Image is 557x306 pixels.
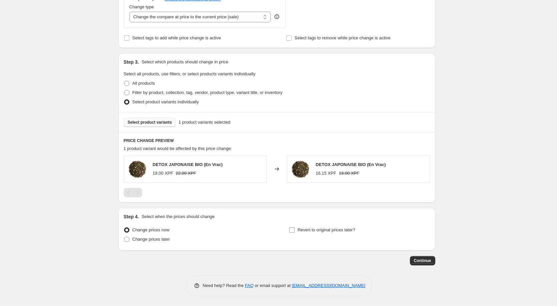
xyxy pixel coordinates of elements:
[132,99,199,104] span: Select product variants individually
[127,159,147,179] img: PAA462_b2edac74-447c-4c6f-a434-2dd7138972eb_80x.jpg
[203,283,245,288] span: Need help? Read the
[132,81,155,86] span: All products
[124,188,142,197] nav: Pagination
[291,159,311,179] img: PAA462_b2edac74-447c-4c6f-a434-2dd7138972eb_80x.jpg
[298,227,355,232] span: Revert to original prices later?
[124,213,139,220] h2: Step 4.
[141,59,228,65] p: Select which products should change in price
[124,138,430,143] h6: PRICE CHANGE PREVIEW
[153,162,223,167] span: DETOX JAPONAISE BIO (En Vrac)
[316,162,386,167] span: DETOX JAPONAISE BIO (En Vrac)
[253,283,292,288] span: or email support at
[124,118,176,127] button: Select product variants
[124,71,255,76] span: Select all products, use filters, or select products variants individually
[132,35,221,40] span: Select tags to add while price change is active
[124,146,232,151] span: 1 product variant would be affected by this price change:
[178,119,230,126] span: 1 product variants selected
[292,283,365,288] a: [EMAIL_ADDRESS][DOMAIN_NAME]
[295,35,391,40] span: Select tags to remove while price change is active
[129,4,154,9] span: Change type
[176,170,196,177] strike: 22.00 XPF
[414,258,431,263] span: Continue
[141,213,214,220] p: Select when the prices should change
[316,170,336,177] div: 16.15 XPF
[410,256,435,265] button: Continue
[273,13,280,20] div: help
[132,90,283,95] span: Filter by product, collection, tag, vendor, product type, variant title, or inventory
[124,59,139,65] h2: Step 3.
[153,170,173,177] div: 19.00 XPF
[339,170,359,177] strike: 19.00 XPF
[132,227,169,232] span: Change prices now
[132,237,170,242] span: Change prices later
[128,120,172,125] span: Select product variants
[245,283,253,288] a: FAQ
